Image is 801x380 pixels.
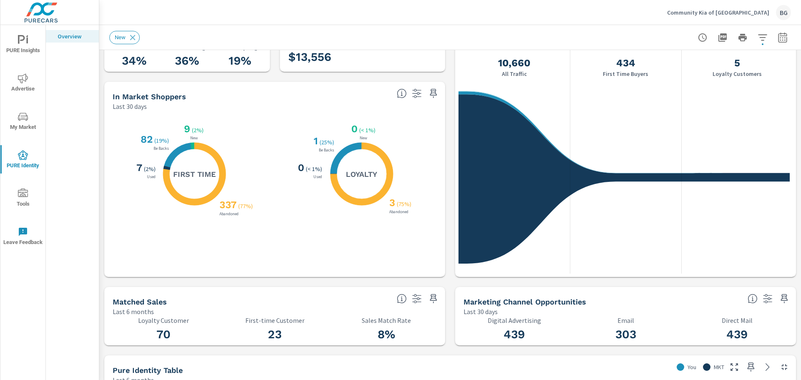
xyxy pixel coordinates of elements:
div: Overview [46,30,99,43]
div: New [109,31,140,44]
p: Last 6 months [113,307,154,317]
h3: 9 [182,123,190,135]
p: Used [312,175,324,179]
span: Matched shoppers that can be exported to each channel type. This is targetable traffic. [748,294,758,304]
h3: 82 [139,133,153,145]
h3: 337 [218,199,237,211]
p: Used [145,175,157,179]
p: Email [575,317,676,324]
h3: 0 [350,123,358,135]
button: Minimize Widget [778,360,791,374]
p: ( < 1% ) [359,126,377,134]
p: Overview [58,32,92,40]
h3: 3 [388,197,395,209]
span: Save this to your personalized report [427,292,440,305]
p: ( 2% ) [144,165,157,173]
h3: 19% [219,54,262,68]
h3: 34% [113,54,156,68]
span: PURE Insights [3,35,43,55]
p: Be Backs [152,146,171,151]
h3: 8% [335,327,437,342]
span: My Market [3,112,43,132]
p: Community Kia of [GEOGRAPHIC_DATA] [667,9,769,16]
h3: 36% [166,54,209,68]
p: MKT [714,363,724,371]
button: Apply Filters [754,29,771,46]
h3: 439 [463,327,565,342]
p: ( 77% ) [238,202,254,210]
p: First-time Customer [224,317,325,324]
h3: 303 [575,327,676,342]
h3: 1 [312,135,318,147]
p: ( 2% ) [192,126,205,134]
a: See more details in report [761,360,774,374]
h5: Marketing Channel Opportunities [463,297,586,306]
button: Select Date Range [774,29,791,46]
h3: 70 [113,327,214,342]
p: PureCars Avg [166,43,209,50]
p: Digital Advertising [463,317,565,324]
span: Save this to your personalized report [744,360,758,374]
span: Loyalty: Matched has purchased from the dealership before and has exhibited a preference through ... [397,88,407,98]
h5: First Time [173,169,216,179]
p: Abandoned [388,210,410,214]
h3: 439 [686,327,788,342]
p: ( 19% ) [154,137,171,144]
p: ( 25% ) [320,138,336,146]
button: "Export Report to PDF" [714,29,731,46]
div: BG [776,5,791,20]
button: Print Report [734,29,751,46]
h5: Pure Identity Table [113,366,183,375]
p: Abandoned [218,212,240,216]
h5: Loyalty [346,169,377,179]
span: Loyalty: Matches that have purchased from the dealership before and purchased within the timefram... [397,294,407,304]
p: Industry Avg [219,43,262,50]
p: Sales Match Rate [335,317,437,324]
span: Save this to your personalized report [427,87,440,100]
p: Loyalty Customer [113,317,214,324]
h5: In Market Shoppers [113,92,186,101]
p: New [358,136,369,140]
span: PURE Identity [3,150,43,171]
span: Save this to your personalized report [778,292,791,305]
span: Tools [3,189,43,209]
p: Last 30 days [463,307,498,317]
h3: $13,556 [288,50,331,64]
div: nav menu [0,25,45,255]
p: You [688,363,696,371]
p: New [189,136,199,140]
p: ( 75% ) [397,200,413,208]
h3: 7 [135,162,142,174]
p: Match Rate [113,43,156,50]
span: Leave Feedback [3,227,43,247]
h5: Matched Sales [113,297,167,306]
h3: 23 [224,327,325,342]
h3: 0 [296,162,304,174]
p: Be Backs [317,148,336,152]
span: New [110,34,131,40]
p: Last 30 days [113,101,147,111]
p: Direct Mail [686,317,788,324]
p: ( < 1% ) [306,165,324,173]
span: Advertise [3,73,43,94]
